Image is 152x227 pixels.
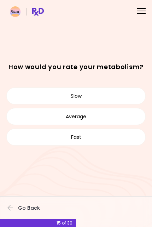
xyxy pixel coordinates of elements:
[6,129,146,146] button: Fast
[6,87,146,104] button: Slow
[6,108,146,125] button: Average
[18,205,40,211] span: Go Back
[10,6,44,17] img: RxDiet
[6,62,146,72] h1: How would you rate your metabolism?
[7,200,50,216] button: Go Back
